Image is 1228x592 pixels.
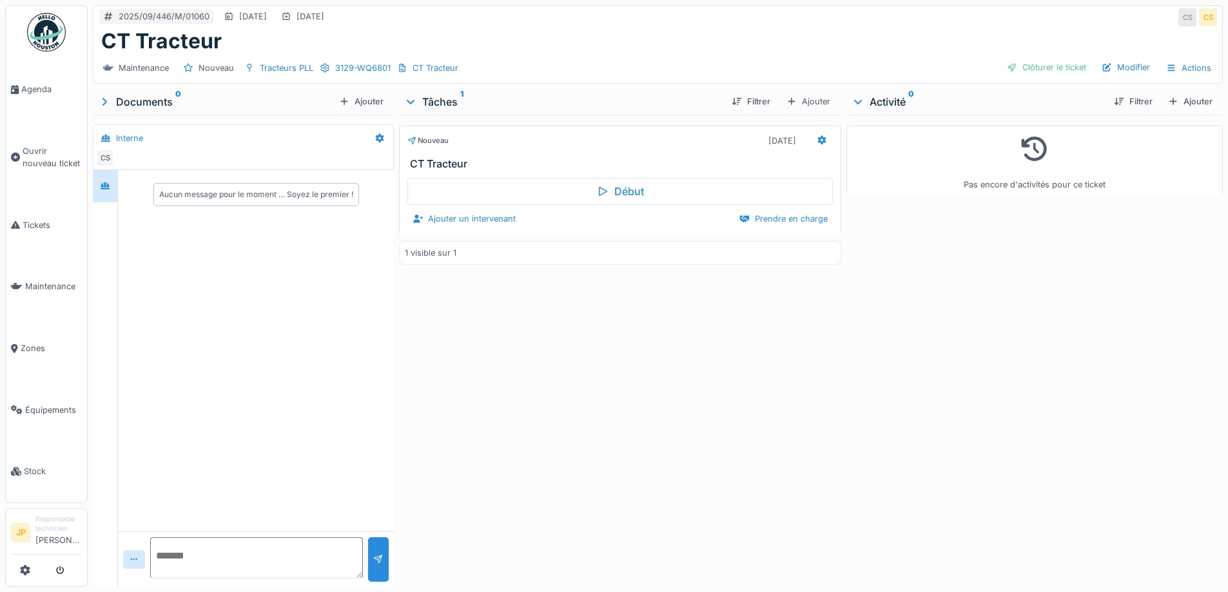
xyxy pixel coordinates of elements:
[25,404,82,416] span: Équipements
[199,62,234,74] div: Nouveau
[23,145,82,169] span: Ouvrir nouveau ticket
[1199,8,1217,26] div: CS
[1160,59,1217,77] div: Actions
[405,247,456,259] div: 1 visible sur 1
[24,465,82,477] span: Stock
[1096,59,1155,76] div: Modifier
[11,523,30,542] li: JP
[407,210,521,227] div: Ajouter un intervenant
[852,94,1104,110] div: Activité
[101,29,222,53] h1: CT Tracteur
[6,256,87,318] a: Maintenance
[334,93,389,110] div: Ajouter
[159,189,353,200] div: Aucun message pour le moment … Soyez le premier !
[6,441,87,502] a: Stock
[407,135,449,146] div: Nouveau
[410,158,835,170] h3: CT Tracteur
[6,318,87,379] a: Zones
[116,132,143,144] div: Interne
[23,219,82,231] span: Tickets
[27,13,66,52] img: Badge_color-CXgf-gQk.svg
[413,62,458,74] div: CT Tracteur
[768,135,796,147] div: [DATE]
[35,514,82,534] div: Responsable technicien
[98,94,334,110] div: Documents
[6,379,87,441] a: Équipements
[1109,93,1158,110] div: Filtrer
[1002,59,1091,76] div: Clôturer le ticket
[407,178,832,205] div: Début
[734,210,833,227] div: Prendre en charge
[460,94,463,110] sup: 1
[6,120,87,195] a: Ouvrir nouveau ticket
[297,10,324,23] div: [DATE]
[855,131,1214,191] div: Pas encore d'activités pour ce ticket
[404,94,721,110] div: Tâches
[96,149,114,167] div: CS
[21,342,82,354] span: Zones
[239,10,267,23] div: [DATE]
[6,59,87,120] a: Agenda
[260,62,313,74] div: Tracteurs PLL
[119,10,210,23] div: 2025/09/446/M/01060
[25,280,82,292] span: Maintenance
[726,93,775,110] div: Filtrer
[335,62,391,74] div: 3129-WQ6801
[21,83,82,95] span: Agenda
[11,514,82,555] a: JP Responsable technicien[PERSON_NAME]
[908,94,914,110] sup: 0
[781,92,836,111] div: Ajouter
[6,195,87,256] a: Tickets
[1178,8,1196,26] div: CS
[175,94,181,110] sup: 0
[119,62,169,74] div: Maintenance
[1163,93,1218,110] div: Ajouter
[35,514,82,551] li: [PERSON_NAME]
